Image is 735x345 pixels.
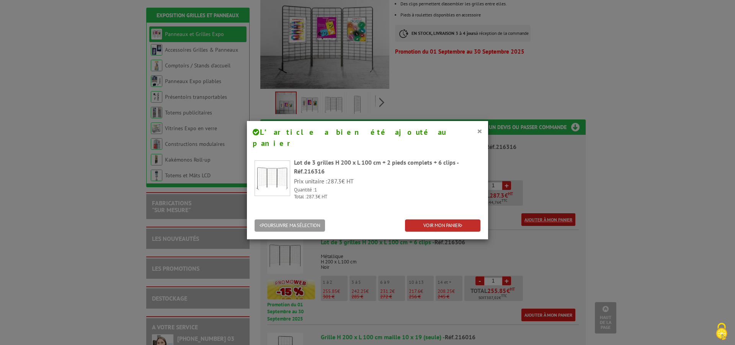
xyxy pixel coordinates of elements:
[708,319,735,345] button: Cookies (fenêtre modale)
[294,158,480,176] div: Lot de 3 grilles H 200 x L 100 cm + 2 pieds complets + 6 clips -
[294,186,480,194] p: Quantité :
[477,126,482,136] button: ×
[712,322,731,341] img: Cookies (fenêtre modale)
[294,167,325,175] span: Réf.216316
[253,127,482,149] h4: L’article a bien été ajouté au panier
[314,186,317,193] span: 1
[294,193,480,201] p: Total : € HT
[306,193,318,200] span: 287.3
[294,177,480,186] p: Prix unitaire : € HT
[255,219,325,232] button: POURSUIVRE MA SÉLECTION
[327,177,341,185] span: 287.3
[405,219,480,232] a: VOIR MON PANIER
